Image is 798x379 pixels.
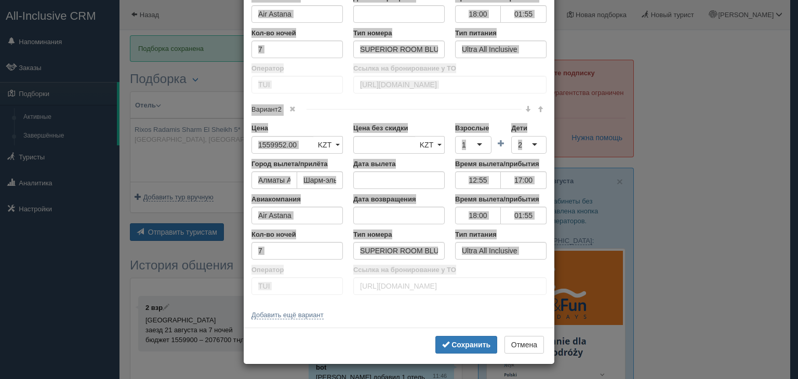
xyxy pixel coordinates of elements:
a: Добавить ещё вариант [251,311,324,319]
label: Тип номера [353,229,445,239]
label: Дети [511,123,547,133]
label: Тип номера [353,28,445,38]
label: Дата вылета [353,159,445,169]
label: Оператор [251,63,343,73]
label: Цена [251,123,343,133]
label: Город вылета/прилёта [251,159,343,169]
span: KZT [318,141,331,149]
span: 2 [278,105,282,113]
label: Дата возвращения [353,194,445,204]
label: Кол-во ночей [251,229,343,239]
label: Оператор [251,265,343,275]
label: Взрослые [455,123,491,133]
button: Сохранить [435,336,497,354]
label: Время вылета/прибытия [455,159,547,169]
div: 2 [518,140,522,150]
a: KZT [415,136,445,154]
label: Кол-во ночей [251,28,343,38]
label: Ссылка на бронирование у ТО [353,265,547,275]
span: Вариант [251,105,307,113]
div: 1 [462,140,466,150]
label: Время вылета/прибытия [455,194,547,204]
b: Сохранить [451,341,490,349]
label: Ссылка на бронирование у ТО [353,63,547,73]
span: KZT [420,141,433,149]
label: Тип питания [455,28,547,38]
label: Цена без скидки [353,123,445,133]
label: Авиакомпания [251,194,343,204]
button: Отмена [504,336,544,354]
label: Тип питания [455,229,547,239]
a: KZT [313,136,343,154]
